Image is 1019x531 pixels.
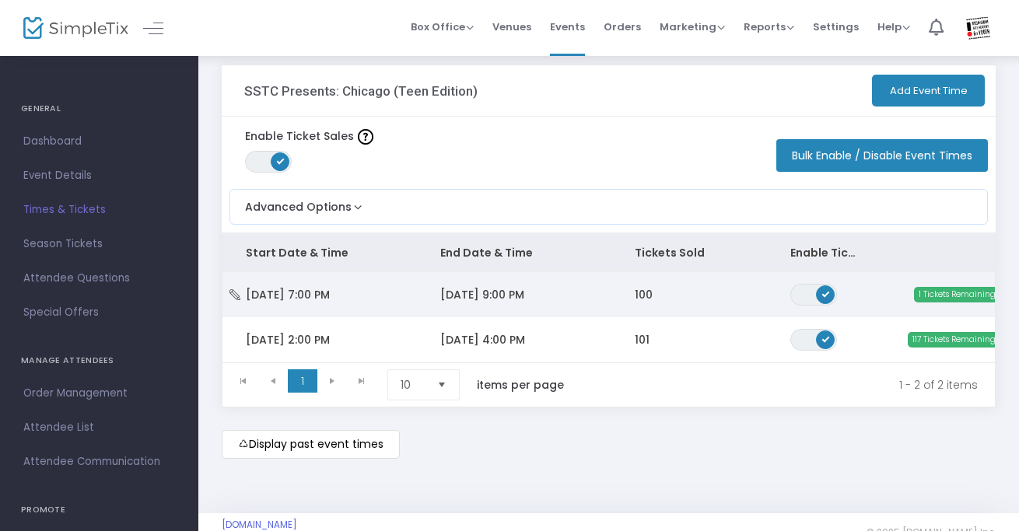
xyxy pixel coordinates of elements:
span: Box Office [411,19,474,34]
span: 101 [635,332,650,348]
span: 117 Tickets Remaining [908,332,1000,348]
span: Dashboard [23,131,175,152]
label: items per page [477,377,564,393]
span: [DATE] 2:00 PM [246,332,330,348]
div: Data table [222,233,995,362]
span: Events [550,7,585,47]
span: ON [277,157,285,165]
span: 10 [401,377,425,393]
img: question-mark [358,129,373,145]
span: Event Details [23,166,175,186]
button: Advanced Options [230,190,366,215]
span: Season Tickets [23,234,175,254]
a: [DOMAIN_NAME] [222,519,297,531]
span: Reports [744,19,794,34]
span: Attendee Questions [23,268,175,288]
span: Attendee List [23,417,175,438]
span: Settings [813,7,859,47]
button: Add Event Time [872,75,985,107]
label: Enable Ticket Sales [245,128,373,145]
th: Tickets Sold [611,233,767,272]
span: ON [822,334,830,342]
button: Select [431,370,453,400]
button: Bulk Enable / Disable Event Times [776,139,988,172]
h4: MANAGE ATTENDEES [21,345,177,376]
span: Venues [492,7,531,47]
h4: PROMOTE [21,494,177,526]
span: Order Management [23,383,175,403]
span: 100 [635,287,653,302]
m-button: Display past event times [222,430,400,459]
span: Page 1 [288,369,317,393]
span: Marketing [660,19,725,34]
h4: GENERAL [21,93,177,124]
span: Special Offers [23,302,175,323]
span: [DATE] 4:00 PM [440,332,525,348]
th: Enable Ticket Sales [767,233,884,272]
th: End Date & Time [417,233,611,272]
span: Times & Tickets [23,200,175,220]
h3: SSTC Presents: Chicago (Teen Edition) [244,83,478,99]
kendo-pager-info: 1 - 2 of 2 items [597,369,978,400]
th: Start Date & Time [222,233,417,272]
span: ON [822,289,830,297]
span: [DATE] 9:00 PM [440,287,524,302]
span: Orders [604,7,641,47]
span: Attendee Communication [23,452,175,472]
span: Help [877,19,910,34]
span: 1 Tickets Remaining [914,287,1000,302]
span: [DATE] 7:00 PM [246,287,330,302]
